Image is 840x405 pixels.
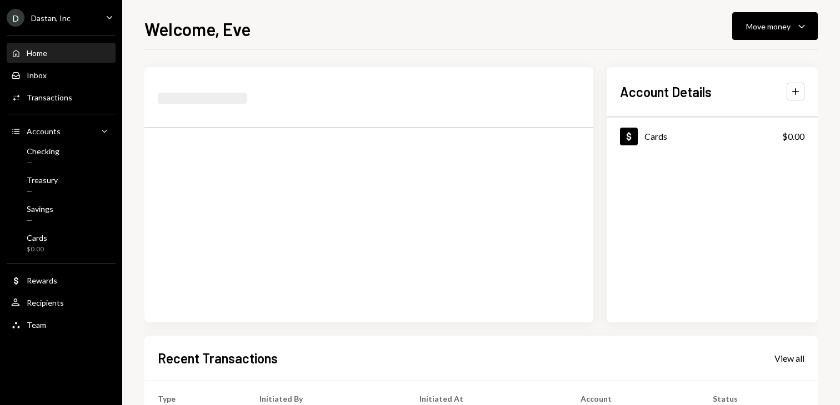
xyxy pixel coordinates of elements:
[774,353,804,364] div: View all
[27,216,53,225] div: —
[7,270,116,290] a: Rewards
[27,298,64,307] div: Recipients
[7,292,116,312] a: Recipients
[27,146,59,156] div: Checking
[27,245,47,254] div: $0.00
[732,12,818,40] button: Move money
[607,118,818,155] a: Cards$0.00
[774,352,804,364] a: View all
[27,187,58,196] div: —
[7,121,116,141] a: Accounts
[7,315,116,335] a: Team
[7,65,116,85] a: Inbox
[7,172,116,199] a: Treasury—
[158,349,278,367] h2: Recent Transactions
[7,9,24,27] div: D
[7,201,116,227] a: Savings—
[27,233,47,242] div: Cards
[27,204,53,214] div: Savings
[27,93,72,102] div: Transactions
[746,21,791,32] div: Move money
[782,130,804,143] div: $0.00
[144,18,251,40] h1: Welcome, Eve
[7,87,116,107] a: Transactions
[27,70,47,80] div: Inbox
[644,131,667,141] div: Cards
[27,175,58,185] div: Treasury
[7,230,116,256] a: Cards$0.00
[7,143,116,170] a: Checking—
[7,43,116,63] a: Home
[27,126,61,136] div: Accounts
[27,48,47,58] div: Home
[31,13,71,23] div: Dastan, Inc
[27,276,57,285] div: Rewards
[27,158,59,168] div: —
[27,320,46,330] div: Team
[620,83,712,101] h2: Account Details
